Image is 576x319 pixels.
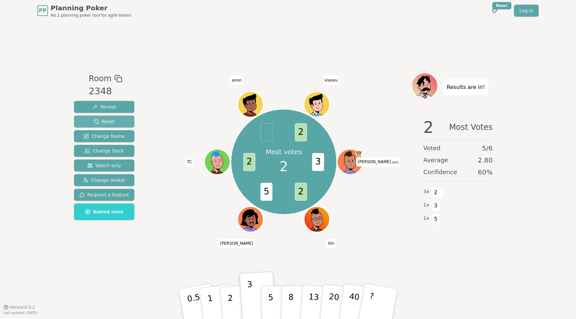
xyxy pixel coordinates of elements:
span: 2 [423,119,434,135]
span: 5 / 6 [482,144,493,153]
span: Evan is the host [356,150,362,156]
span: Request a feature [79,191,129,198]
span: Click to change your name [230,76,243,85]
span: Click to change your name [326,239,336,248]
span: Reset [94,118,115,125]
span: Click to change your name [356,157,400,166]
span: Average [423,156,448,165]
span: 2 [280,157,288,176]
span: 1 x [423,201,429,209]
p: Results are in! [447,83,485,92]
span: PP [39,7,46,15]
p: 3 [247,280,254,316]
span: Reveal [92,104,116,110]
button: Click to change your avatar [338,150,362,174]
button: Change Deck [74,145,134,157]
span: Last updated: [DATE] [3,311,37,315]
div: 2348 [89,85,122,98]
span: 2 [295,123,307,141]
div: New! [492,2,511,9]
span: Named room [85,208,123,215]
span: Voted [423,144,441,153]
span: Most Votes [449,119,493,135]
p: Most votes [266,147,302,157]
button: Reveal [74,101,134,113]
span: 3 [312,153,324,171]
button: Named room [74,203,134,220]
span: Change Avatar [83,177,126,183]
button: Request a feature [74,189,134,201]
a: PPPlanning PokerNo.1 planning poker tool for agile teams [37,3,131,18]
button: Change Avatar [74,174,134,186]
span: No.1 planning poker tool for agile teams [51,13,131,18]
span: 5 [432,213,440,225]
span: Change Deck [85,148,124,154]
a: Log in [514,5,539,17]
span: Confidence [423,167,457,177]
span: 2 [432,187,440,198]
span: Planning Poker [51,3,131,13]
button: Reset [74,116,134,128]
span: Click to change your name [218,239,255,248]
span: 3 [432,200,440,211]
button: New! [489,5,501,17]
span: Change Name [84,133,125,140]
span: Room [89,73,111,85]
span: Click to change your name [323,76,339,85]
span: 1 x [423,215,429,222]
button: Version0.9.2 [3,305,35,310]
button: Change Name [74,130,134,142]
span: Watch only [87,162,121,169]
span: Version 0.9.2 [10,305,35,310]
span: 2 [295,183,307,201]
span: 60 % [478,167,493,177]
span: 5 [261,183,273,201]
button: Watch only [74,159,134,171]
span: 3 x [423,188,429,195]
span: Click to change your name [185,157,194,166]
span: 2 [243,153,255,171]
span: (you) [391,161,399,164]
span: 2.80 [478,156,493,165]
